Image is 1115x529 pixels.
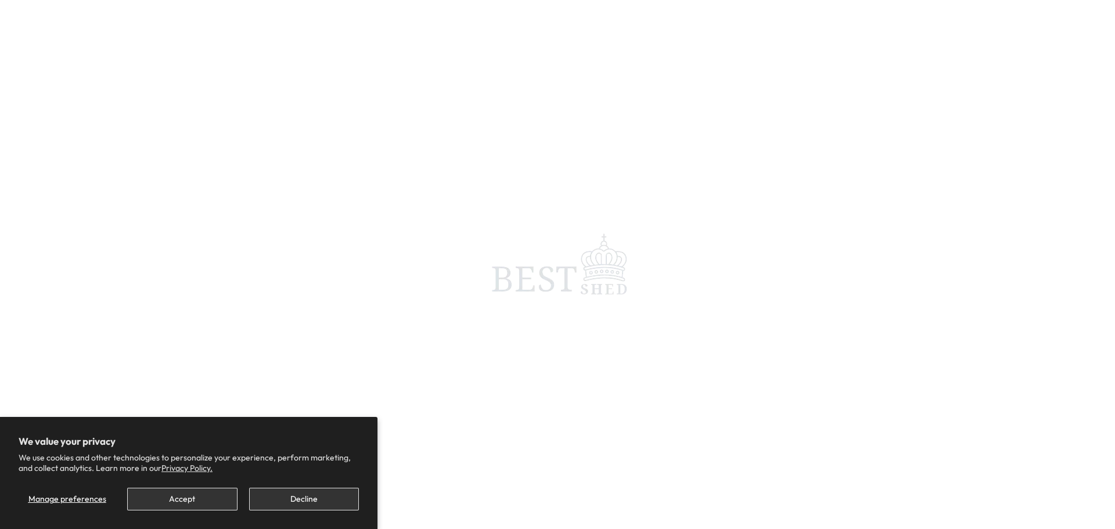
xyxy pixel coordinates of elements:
[28,494,106,504] span: Manage preferences
[127,488,237,510] button: Accept
[19,452,359,473] p: We use cookies and other technologies to personalize your experience, perform marketing, and coll...
[161,463,213,473] a: Privacy Policy.
[249,488,359,510] button: Decline
[19,488,116,510] button: Manage preferences
[19,436,359,447] h2: We value your privacy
